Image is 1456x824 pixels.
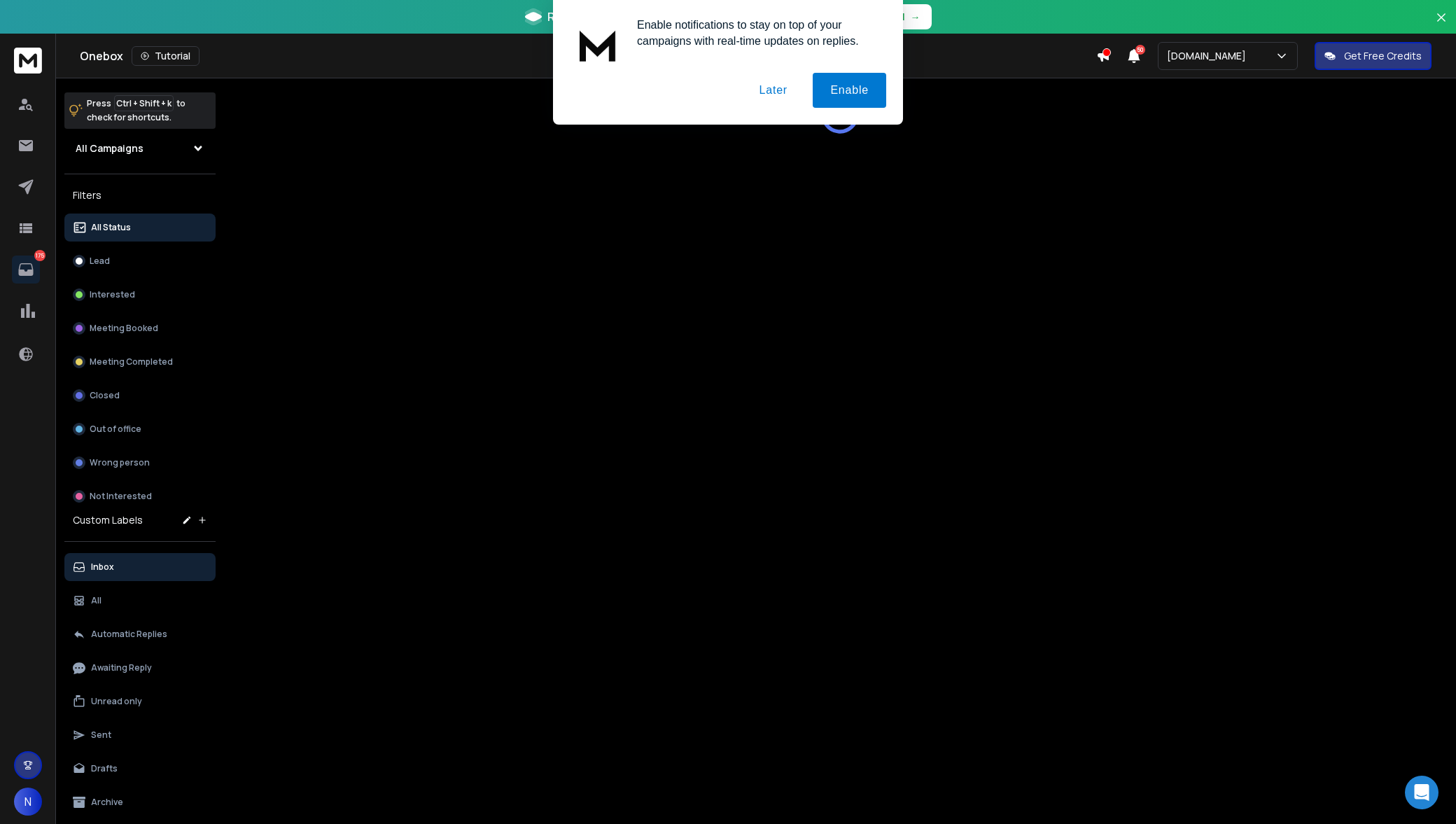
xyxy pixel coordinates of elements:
button: N [14,788,42,816]
button: Interested [64,281,216,309]
img: notification icon [570,17,626,73]
h3: Filters [64,186,216,205]
button: Out of office [64,415,216,443]
p: Interested [90,289,135,300]
button: Archive [64,788,216,816]
button: All Status [64,214,216,242]
button: All [64,587,216,615]
button: Closed [64,382,216,410]
a: 175 [12,256,40,284]
p: Automatic Replies [91,629,167,640]
h3: Custom Labels [73,513,143,527]
p: Lead [90,256,110,267]
button: Sent [64,721,216,749]
p: Sent [91,729,111,741]
div: Open Intercom Messenger [1405,776,1438,809]
p: Archive [91,797,123,808]
button: Automatic Replies [64,620,216,648]
div: Enable notifications to stay on top of your campaigns with real-time updates on replies. [626,17,886,49]
button: Not Interested [64,482,216,510]
p: Unread only [91,696,142,707]
button: Unread only [64,687,216,715]
p: Wrong person [90,457,150,468]
button: Inbox [64,553,216,581]
h1: All Campaigns [76,141,143,155]
p: All Status [91,222,131,233]
button: Lead [64,247,216,275]
p: Inbox [91,561,114,573]
button: Wrong person [64,449,216,477]
button: Later [741,73,804,108]
button: Meeting Booked [64,314,216,342]
button: Drafts [64,755,216,783]
button: Awaiting Reply [64,654,216,682]
button: Meeting Completed [64,348,216,376]
button: Enable [813,73,886,108]
p: Drafts [91,763,118,774]
button: All Campaigns [64,134,216,162]
p: Awaiting Reply [91,662,152,673]
p: 175 [34,250,45,261]
p: Not Interested [90,491,152,502]
p: All [91,595,101,606]
p: Meeting Booked [90,323,158,334]
p: Out of office [90,424,141,435]
p: Meeting Completed [90,356,173,368]
p: Closed [90,390,120,401]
